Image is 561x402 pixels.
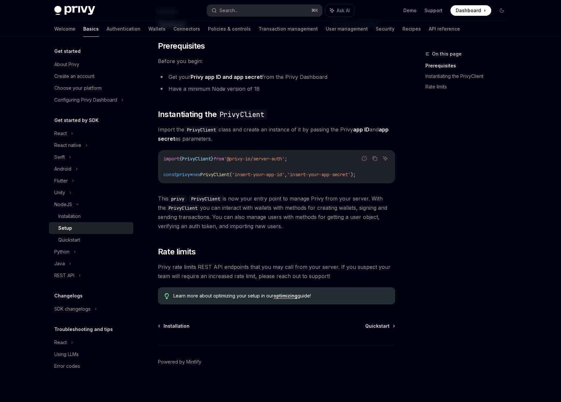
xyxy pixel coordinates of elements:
div: SDK changelogs [54,305,90,313]
button: Ask AI [381,154,390,163]
a: API reference [429,21,460,37]
div: NodeJS [54,201,72,208]
span: Privy rate limits REST API endpoints that you may call from your server. If you suspect your team... [158,262,395,281]
span: '@privy-io/server-auth' [224,156,285,162]
a: Policies & controls [208,21,251,37]
span: const [164,172,177,177]
button: Copy the contents from the code block [370,154,379,163]
span: Quickstart [365,323,390,329]
a: Instantiating the PrivyClient [425,71,512,82]
span: Ask AI [337,7,350,14]
span: ⌘ K [311,8,318,13]
span: PrivyClient [200,172,229,177]
h5: Changelogs [54,292,83,300]
a: Using LLMs [49,348,133,360]
span: This is now your entry point to manage Privy from your server. With the you can interact with wal... [158,194,395,231]
div: Error codes [54,362,80,370]
a: Create an account [49,70,133,82]
a: Transaction management [259,21,318,37]
div: Search... [219,7,238,14]
div: Setup [58,224,72,232]
span: privy [177,172,190,177]
div: Create an account [54,72,94,80]
div: Using LLMs [54,350,79,358]
button: Report incorrect code [360,154,369,163]
div: React [54,130,67,137]
a: Error codes [49,360,133,372]
code: PrivyClient [166,204,200,212]
span: from [214,156,224,162]
code: PrivyClient [217,109,267,120]
span: Before you begin: [158,57,395,66]
a: About Privy [49,59,133,70]
span: ( [229,172,232,177]
div: Choose your platform [54,84,102,92]
span: new [192,172,200,177]
h5: Get started by SDK [54,116,99,124]
span: Installation [164,323,190,329]
a: Basics [83,21,99,37]
code: privy [168,195,187,202]
code: PrivyClient [184,126,218,133]
a: Quickstart [49,234,133,246]
div: Java [54,260,65,268]
a: Demo [403,7,417,14]
span: } [211,156,214,162]
div: React native [54,141,81,149]
span: { [179,156,182,162]
span: , [285,172,287,177]
a: Choose your platform [49,82,133,94]
span: ; [285,156,287,162]
a: Privy app ID and app secret [191,74,262,81]
a: Installation [49,210,133,222]
span: Import the class and create an instance of it by passing the Privy and as parameters. [158,125,395,143]
div: Android [54,165,71,173]
code: PrivyClient [189,195,223,202]
div: About Privy [54,60,79,68]
span: PrivyClient [182,156,211,162]
div: REST API [54,272,74,279]
li: Get your from the Privy Dashboard [158,72,395,82]
a: Setup [49,222,133,234]
span: = [190,172,192,177]
a: User management [326,21,368,37]
button: Search...⌘K [207,5,322,16]
button: Ask AI [325,5,354,16]
div: Unity [54,189,65,197]
span: Prerequisites [158,41,205,51]
span: Instantiating the [158,109,267,120]
h5: Troubleshooting and tips [54,325,113,333]
a: optimizing [273,293,297,299]
div: Swift [54,153,65,161]
a: Welcome [54,21,75,37]
div: React [54,339,67,346]
div: Python [54,248,69,256]
a: Wallets [148,21,166,37]
a: Authentication [107,21,140,37]
span: On this page [432,50,462,58]
strong: app ID [353,126,370,133]
a: Dashboard [450,5,491,16]
li: Have a minimum Node version of 18 [158,84,395,93]
a: Powered by Mintlify [158,359,201,365]
span: 'insert-your-app-secret' [287,172,350,177]
div: Configuring Privy Dashboard [54,96,117,104]
button: Toggle dark mode [497,5,507,16]
a: Quickstart [365,323,395,329]
a: Rate limits [425,82,512,92]
div: Flutter [54,177,68,185]
svg: Tip [165,293,169,299]
span: ); [350,172,356,177]
a: Connectors [173,21,200,37]
a: Security [376,21,395,37]
a: Support [424,7,443,14]
span: Rate limits [158,247,195,257]
span: import [164,156,179,162]
img: dark logo [54,6,95,15]
span: Dashboard [456,7,481,14]
a: Recipes [402,21,421,37]
span: Learn more about optimizing your setup in our guide! [173,293,388,299]
span: 'insert-your-app-id' [232,172,285,177]
h5: Get started [54,47,81,55]
div: Installation [58,212,81,220]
